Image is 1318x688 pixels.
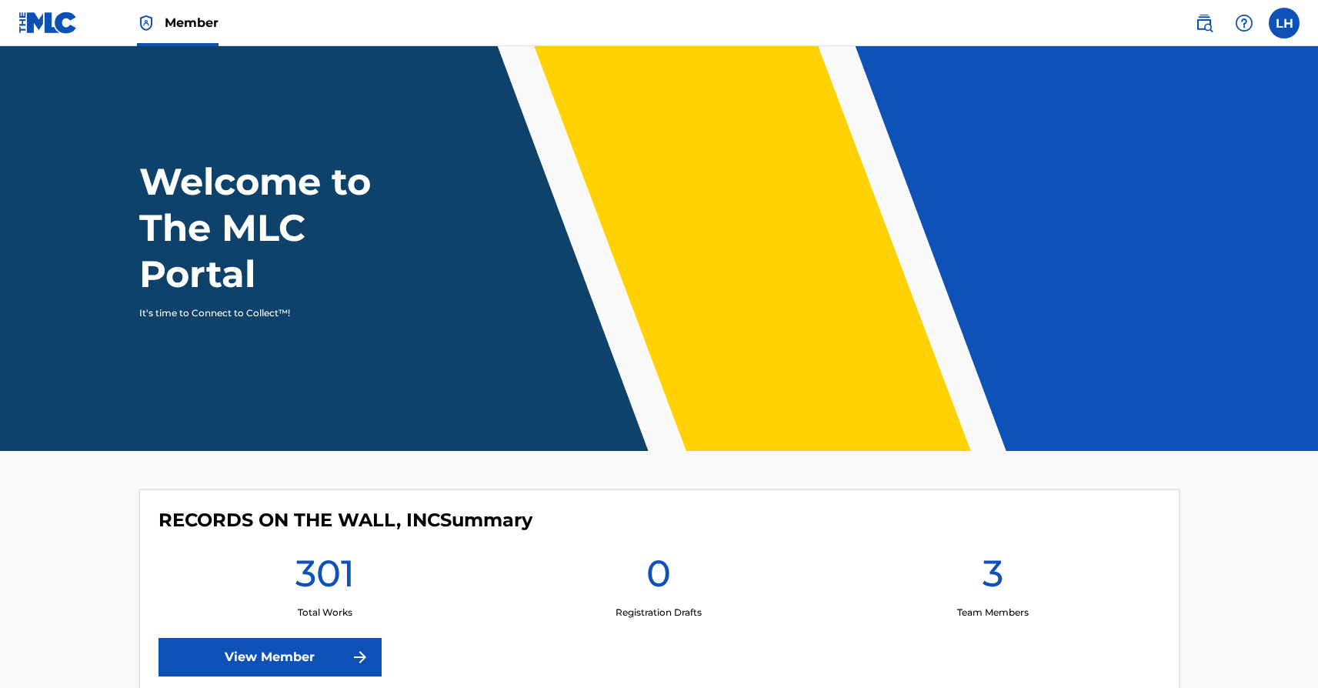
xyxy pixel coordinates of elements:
img: f7272a7cc735f4ea7f67.svg [351,648,369,666]
img: MLC Logo [18,12,78,34]
h1: 301 [295,550,355,606]
p: Team Members [957,606,1029,620]
span: Member [165,14,219,32]
h1: Welcome to The MLC Portal [139,159,427,297]
p: Registration Drafts [616,606,702,620]
img: Top Rightsholder [137,14,155,32]
h1: 3 [983,550,1003,606]
h4: RECORDS ON THE WALL, INC [158,509,532,532]
img: help [1235,14,1253,32]
a: View Member [158,638,382,676]
p: Total Works [298,606,352,620]
a: Public Search [1189,8,1220,38]
div: User Menu [1269,8,1300,38]
p: It's time to Connect to Collect™! [139,306,406,320]
img: search [1195,14,1213,32]
div: Help [1229,8,1260,38]
h1: 0 [646,550,671,606]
